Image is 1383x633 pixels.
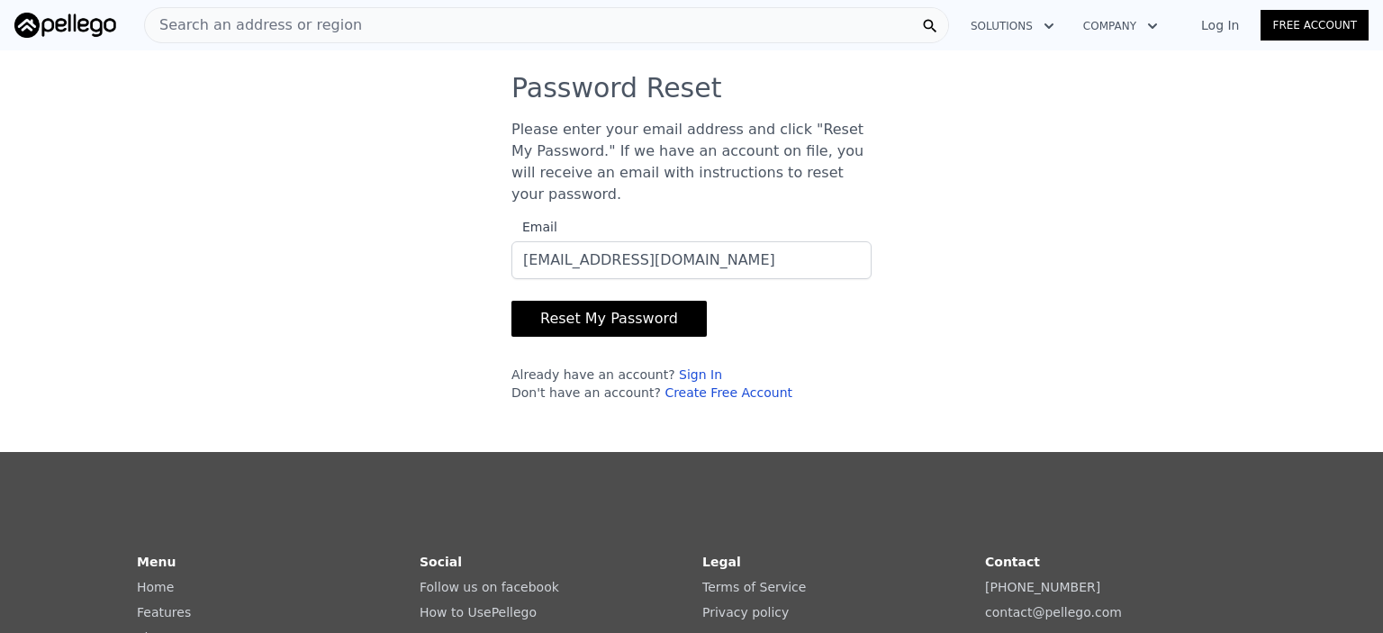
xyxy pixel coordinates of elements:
button: Company [1069,10,1172,42]
a: [PHONE_NUMBER] [985,580,1100,594]
a: Log In [1180,16,1261,34]
a: contact@pellego.com [985,605,1122,619]
button: Reset My Password [511,301,707,337]
a: Privacy policy [702,605,789,619]
a: Terms of Service [702,580,806,594]
a: Create Free Account [664,385,792,400]
a: Home [137,580,174,594]
a: Follow us on facebook [420,580,559,594]
a: How to UsePellego [420,605,537,619]
strong: Menu [137,555,176,569]
span: Email [511,220,557,234]
img: Pellego [14,13,116,38]
p: Please enter your email address and click "Reset My Password." If we have an account on file, you... [511,119,872,205]
strong: Contact [985,555,1040,569]
div: Already have an account? Don't have an account? [511,366,872,402]
strong: Social [420,555,462,569]
a: Sign In [679,367,722,382]
a: Features [137,605,191,619]
h3: Password Reset [511,72,872,104]
input: Email [511,241,872,279]
span: Search an address or region [145,14,362,36]
a: Free Account [1261,10,1369,41]
strong: Legal [702,555,741,569]
button: Solutions [956,10,1069,42]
